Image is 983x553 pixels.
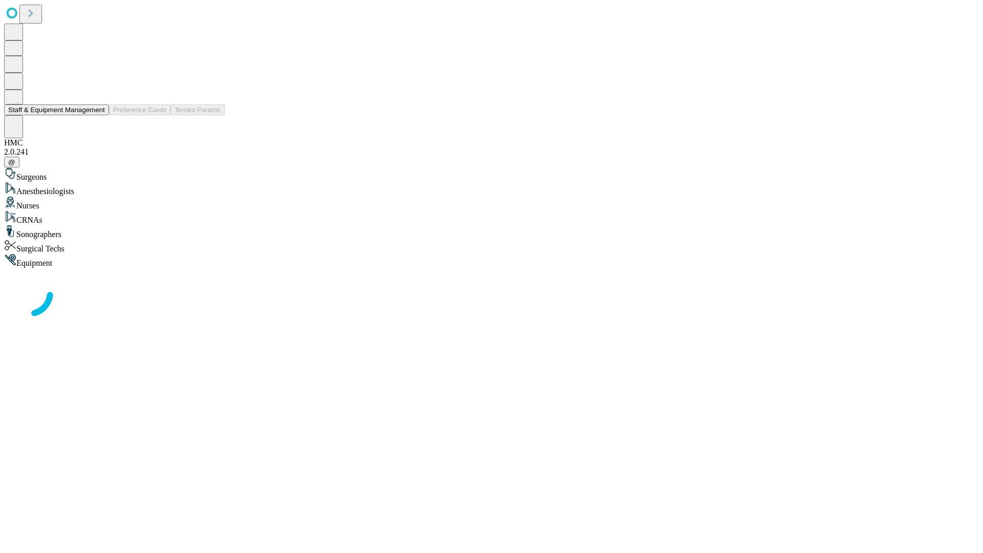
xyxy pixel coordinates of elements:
[4,147,979,157] div: 2.0.241
[170,104,225,115] button: Tenant Params
[4,138,979,147] div: HMC
[109,104,170,115] button: Preference Cards
[4,182,979,196] div: Anesthesiologists
[4,196,979,210] div: Nurses
[4,225,979,239] div: Sonographers
[4,167,979,182] div: Surgeons
[4,104,109,115] button: Staff & Equipment Management
[4,253,979,268] div: Equipment
[4,157,19,167] button: @
[4,210,979,225] div: CRNAs
[8,158,15,166] span: @
[4,239,979,253] div: Surgical Techs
